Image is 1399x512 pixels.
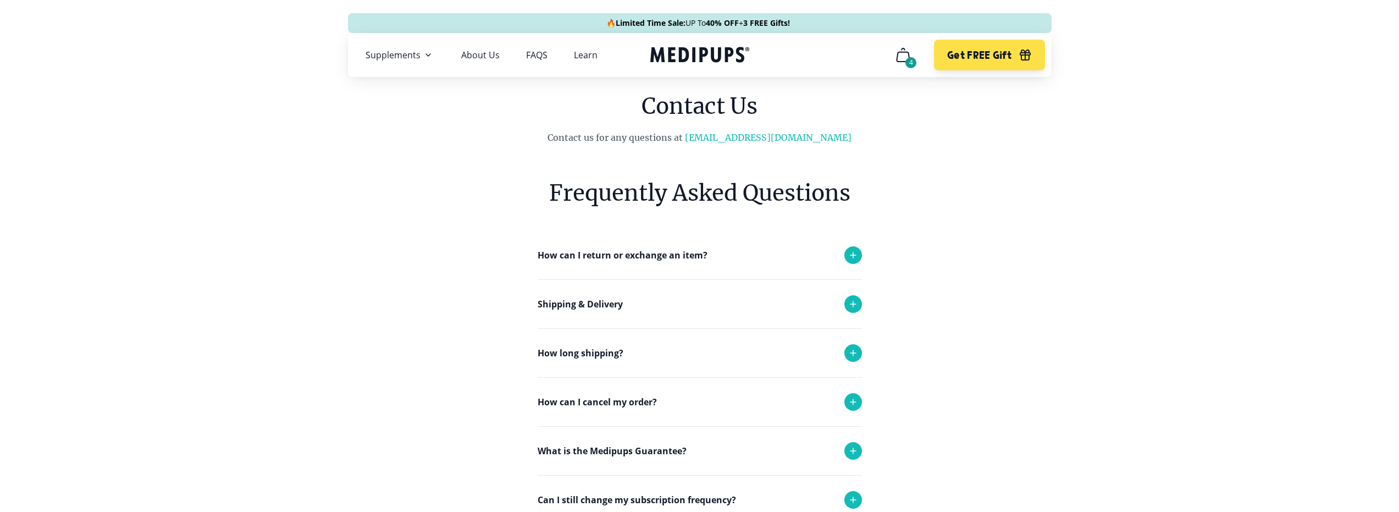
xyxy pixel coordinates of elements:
[606,18,790,29] span: 🔥 UP To +
[366,48,435,62] button: Supplements
[476,131,924,144] p: Contact us for any questions at
[905,57,916,68] div: 4
[538,493,736,507] p: Can I still change my subscription frequency?
[574,49,598,60] a: Learn
[461,49,500,60] a: About Us
[538,444,687,458] p: What is the Medipups Guarantee?
[538,177,862,209] h6: Frequently Asked Questions
[366,49,421,60] span: Supplements
[947,49,1011,62] span: Get FREE Gift
[650,45,749,67] a: Medipups
[890,42,916,68] button: cart
[538,249,707,262] p: How can I return or exchange an item?
[476,90,924,122] h1: Contact Us
[526,49,548,60] a: FAQS
[685,132,851,143] a: [EMAIL_ADDRESS][DOMAIN_NAME]
[538,346,623,360] p: How long shipping?
[538,377,862,421] div: Each order takes 1-2 business days to be delivered.
[538,395,657,409] p: How can I cancel my order?
[538,298,623,311] p: Shipping & Delivery
[934,40,1044,70] button: Get FREE Gift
